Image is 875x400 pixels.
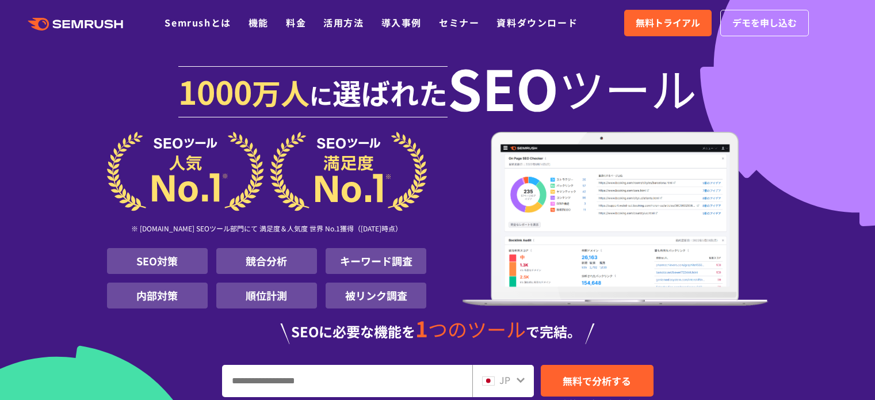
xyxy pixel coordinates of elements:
[326,248,426,274] li: キーワード調査
[216,283,317,308] li: 順位計測
[636,16,700,31] span: 無料トライアル
[107,283,208,308] li: 内部対策
[381,16,422,29] a: 導入事例
[107,248,208,274] li: SEO対策
[448,64,559,111] span: SEO
[732,16,797,31] span: デモを申し込む
[216,248,317,274] li: 競合分析
[624,10,712,36] a: 無料トライアル
[249,16,269,29] a: 機能
[415,313,428,344] span: 1
[165,16,231,29] a: Semrushとは
[526,321,581,341] span: で完結。
[333,71,448,113] span: 選ばれた
[286,16,306,29] a: 料金
[563,374,631,388] span: 無料で分析する
[496,16,578,29] a: 資料ダウンロード
[252,71,310,113] span: 万人
[720,10,809,36] a: デモを申し込む
[541,365,654,397] a: 無料で分析する
[326,283,426,308] li: 被リンク調査
[428,315,526,343] span: つのツール
[439,16,479,29] a: セミナー
[559,64,697,111] span: ツール
[178,68,252,114] span: 1000
[499,373,510,387] span: JP
[107,318,769,344] div: SEOに必要な機能を
[310,78,333,112] span: に
[223,365,472,397] input: URL、キーワードを入力してください
[323,16,364,29] a: 活用方法
[107,211,427,248] div: ※ [DOMAIN_NAME] SEOツール部門にて 満足度＆人気度 世界 No.1獲得（[DATE]時点）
